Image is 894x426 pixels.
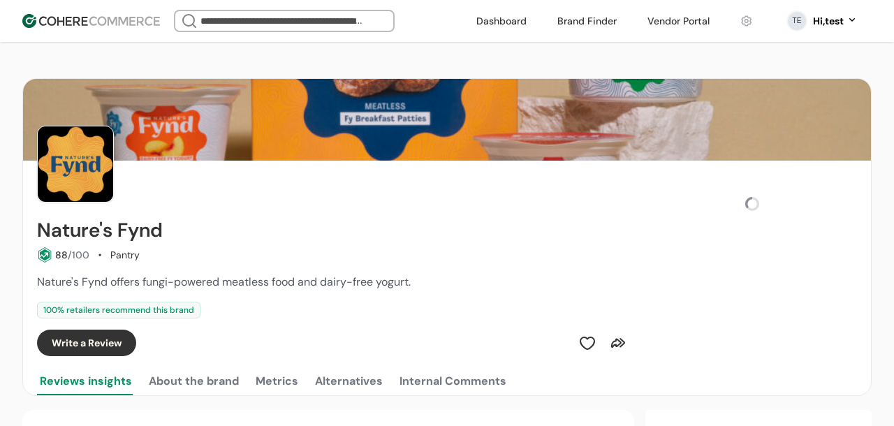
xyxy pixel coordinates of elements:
[37,126,114,203] img: Brand Photo
[55,249,68,261] span: 88
[37,367,135,395] button: Reviews insights
[37,219,163,242] h2: Nature's Fynd
[813,14,858,29] button: Hi,test
[253,367,301,395] button: Metrics
[22,14,160,28] img: Cohere Logo
[23,79,871,161] img: Brand cover image
[68,249,89,261] span: /100
[400,373,506,390] div: Internal Comments
[37,302,200,318] div: 100 % retailers recommend this brand
[813,14,844,29] div: Hi, test
[786,10,807,31] svg: 0 percent
[312,367,386,395] button: Alternatives
[37,274,411,289] span: Nature's Fynd offers fungi-powered meatless food and dairy-free yogurt.
[37,330,136,356] button: Write a Review
[110,248,140,263] div: Pantry
[146,367,242,395] button: About the brand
